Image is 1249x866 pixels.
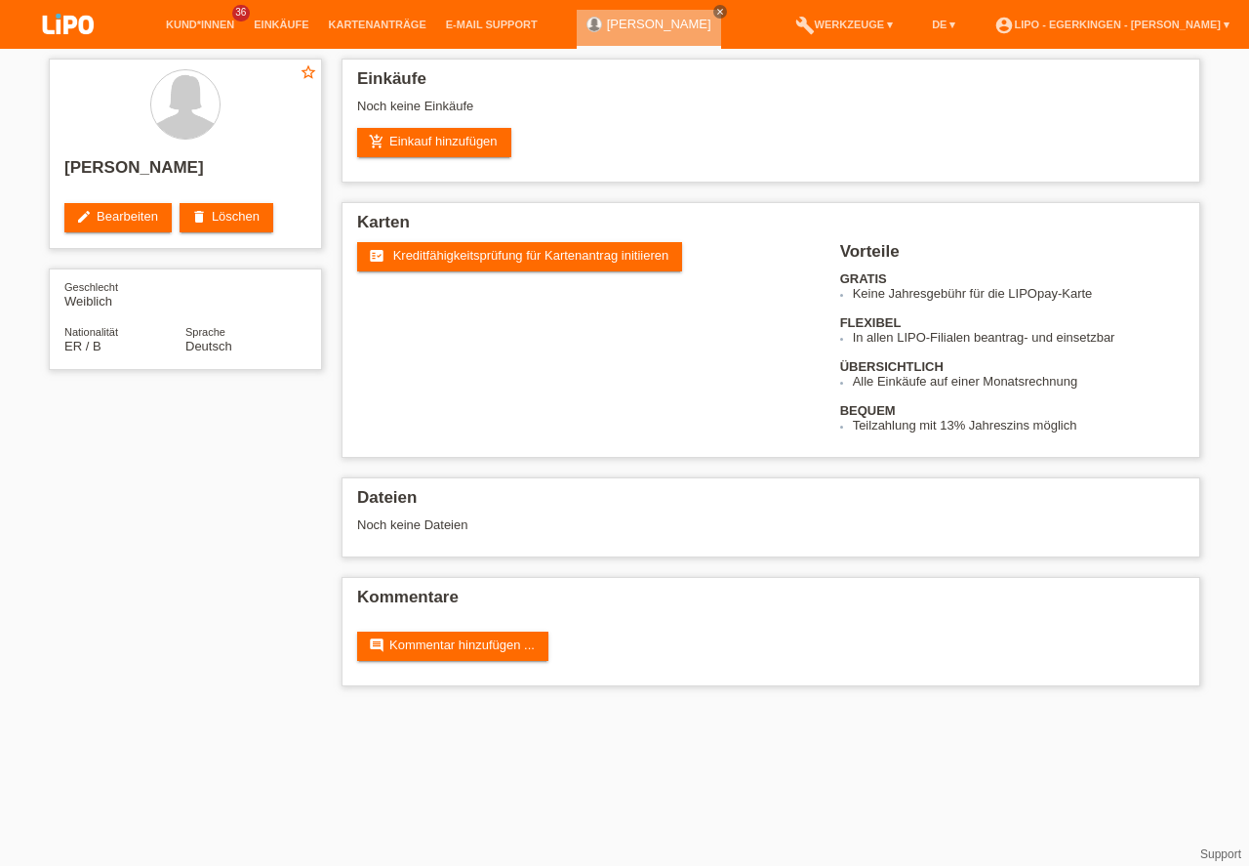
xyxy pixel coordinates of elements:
span: Nationalität [64,326,118,338]
h2: Karten [357,213,1185,242]
a: [PERSON_NAME] [607,17,711,31]
a: Einkäufe [244,19,318,30]
h2: Kommentare [357,588,1185,617]
h2: Einkäufe [357,69,1185,99]
div: Noch keine Einkäufe [357,99,1185,128]
a: deleteLöschen [180,203,273,232]
li: Keine Jahresgebühr für die LIPOpay-Karte [853,286,1185,301]
a: commentKommentar hinzufügen ... [357,632,548,661]
a: editBearbeiten [64,203,172,232]
a: star_border [300,63,317,84]
a: Kartenanträge [319,19,436,30]
span: Kreditfähigkeitsprüfung für Kartenantrag initiieren [393,248,669,263]
span: Eritrea / B / 27.09.2017 [64,339,101,353]
span: Deutsch [185,339,232,353]
a: fact_check Kreditfähigkeitsprüfung für Kartenantrag initiieren [357,242,682,271]
a: E-Mail Support [436,19,547,30]
li: In allen LIPO-Filialen beantrag- und einsetzbar [853,330,1185,345]
a: close [713,5,727,19]
a: Support [1200,847,1241,861]
i: edit [76,209,92,225]
div: Noch keine Dateien [357,517,953,532]
i: fact_check [369,248,384,264]
i: add_shopping_cart [369,134,384,149]
span: Geschlecht [64,281,118,293]
b: ÜBERSICHTLICH [840,359,944,374]
i: build [795,16,815,35]
b: GRATIS [840,271,887,286]
h2: Vorteile [840,242,1185,271]
li: Alle Einkäufe auf einer Monatsrechnung [853,374,1185,389]
a: Kund*innen [156,19,244,30]
a: buildWerkzeuge ▾ [786,19,904,30]
a: add_shopping_cartEinkauf hinzufügen [357,128,511,157]
a: DE ▾ [922,19,965,30]
div: Weiblich [64,279,185,309]
a: LIPO pay [20,40,117,55]
a: account_circleLIPO - Egerkingen - [PERSON_NAME] ▾ [985,19,1239,30]
h2: Dateien [357,488,1185,517]
i: star_border [300,63,317,81]
i: close [715,7,725,17]
h2: [PERSON_NAME] [64,158,306,187]
b: FLEXIBEL [840,315,902,330]
b: BEQUEM [840,403,896,418]
span: Sprache [185,326,225,338]
i: delete [191,209,207,225]
i: comment [369,638,384,653]
i: account_circle [994,16,1014,35]
li: Teilzahlung mit 13% Jahreszins möglich [853,418,1185,433]
span: 36 [232,5,250,21]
